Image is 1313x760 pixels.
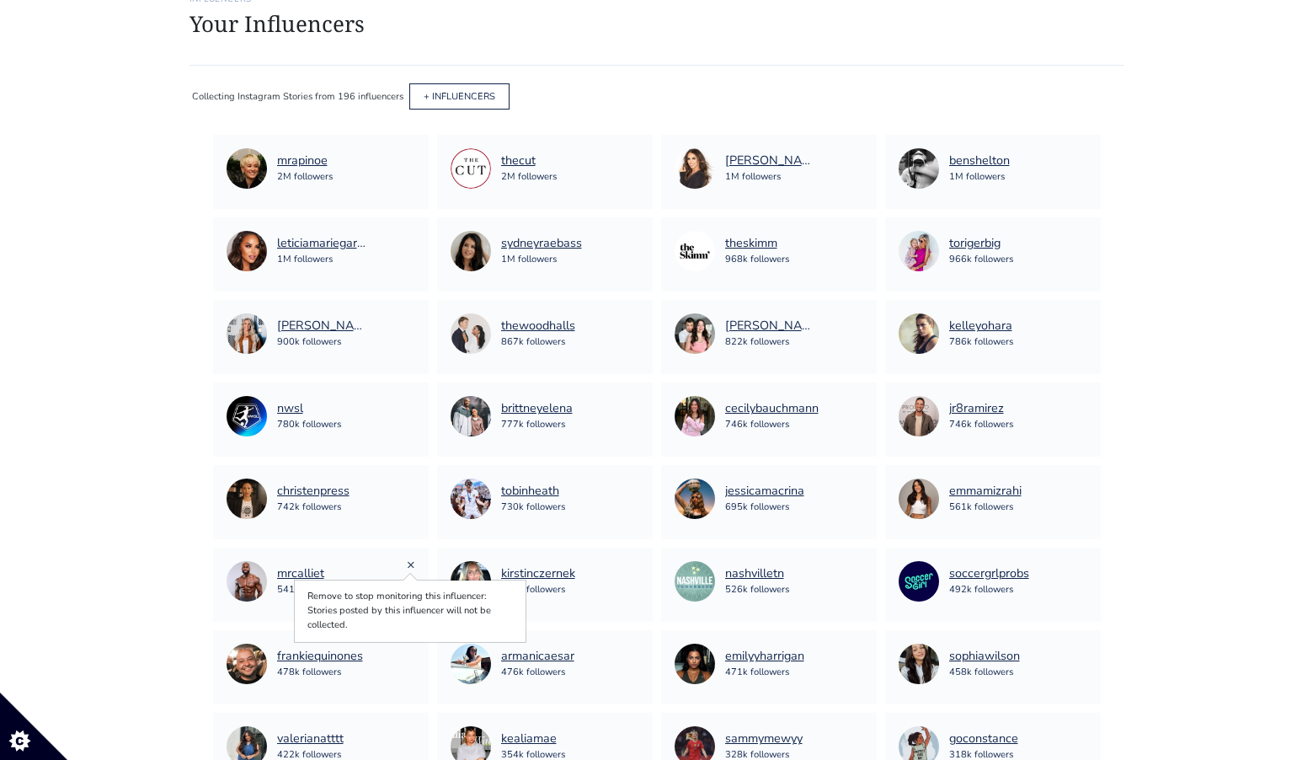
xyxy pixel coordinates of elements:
[725,418,819,432] div: 746k followers
[949,482,1022,500] div: emmamizrahi
[725,583,789,597] div: 526k followers
[725,482,804,500] div: jessicamacrina
[725,234,789,253] a: theskimm
[227,644,267,684] img: 13890917.jpg
[949,583,1029,597] div: 492k followers
[725,565,789,583] a: nashvilletn
[277,730,344,748] a: valerianatttt
[451,396,491,436] img: 261449663.jpg
[277,583,341,597] div: 541k followers
[949,399,1013,418] a: jr8ramirez
[501,647,574,666] a: armanicaesar
[675,561,715,602] img: 178270254.jpg
[277,253,371,267] div: 1M followers
[725,170,819,185] div: 1M followers
[949,317,1013,335] a: kelleyohara
[725,317,819,335] a: [PERSON_NAME]
[277,482,350,500] a: christenpress
[501,335,575,350] div: 867k followers
[277,399,341,418] a: nwsl
[227,231,267,271] img: 4123509540.jpg
[277,234,371,253] div: leticiamariegardner
[949,335,1013,350] div: 786k followers
[424,90,495,103] a: + INFLUENCERS
[725,335,819,350] div: 822k followers
[725,500,804,515] div: 695k followers
[501,583,575,597] div: 539k followers
[227,313,267,354] img: 16029141.jpg
[949,170,1010,185] div: 1M followers
[675,231,715,271] img: 302648120.jpg
[297,583,523,639] div: Remove to stop monitoring this influencer: Stories posted by this influencer will not be collected.
[899,231,939,271] img: 11279237.jpg
[725,647,804,666] a: emilyyharrigan
[949,730,1018,748] a: goconstance
[451,644,491,684] img: 39725616.jpg
[725,253,789,267] div: 968k followers
[277,500,350,515] div: 742k followers
[501,730,565,748] a: kealiamae
[501,152,557,170] a: thecut
[192,84,403,109] div: Collecting Instagram Stories from 196 influencers
[277,317,371,335] a: [PERSON_NAME]
[277,565,341,583] a: mrcalliet
[949,500,1022,515] div: 561k followers
[277,647,363,666] a: frankiequinones
[501,253,582,267] div: 1M followers
[189,11,1124,37] h1: Your Influencers
[277,152,333,170] a: mrapinoe
[949,647,1020,666] a: sophiawilson
[407,555,415,574] a: ×
[949,234,1013,253] a: torigerbig
[501,317,575,335] a: thewoodhalls
[227,148,267,189] img: 39599141.jpg
[725,399,819,418] div: cecilybauchmann
[451,231,491,271] img: 7477514.jpg
[949,253,1013,267] div: 966k followers
[899,644,939,684] img: 302596176.jpg
[227,561,267,602] img: 145358044.jpg
[277,335,371,350] div: 900k followers
[501,666,574,680] div: 476k followers
[725,730,803,748] a: sammymewyy
[277,170,333,185] div: 2M followers
[501,418,573,432] div: 777k followers
[501,565,575,583] a: kirstinczernek
[675,148,715,189] img: 956717670.jpg
[675,313,715,354] img: 54106870647.jpg
[949,152,1010,170] a: benshelton
[725,152,819,170] a: [PERSON_NAME].[PERSON_NAME]
[501,399,573,418] a: brittneyelena
[675,479,715,519] img: 196204838.jpg
[227,396,267,436] img: 298066871.jpg
[949,565,1029,583] a: soccergrlprobs
[899,561,939,602] img: 184444844.jpg
[277,418,341,432] div: 780k followers
[501,234,582,253] a: sydneyraebass
[949,418,1013,432] div: 746k followers
[501,482,565,500] a: tobinheath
